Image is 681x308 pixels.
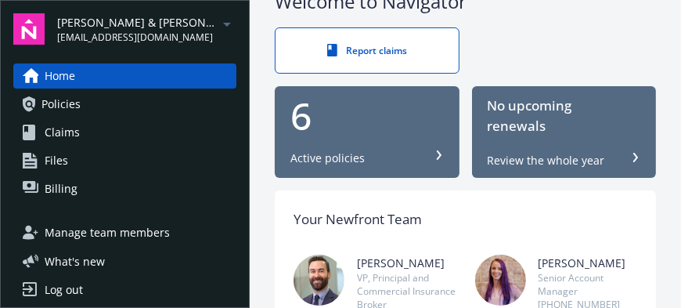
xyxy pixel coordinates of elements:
div: 6 [290,97,444,135]
a: arrowDropDown [218,14,236,33]
span: What ' s new [45,253,105,270]
button: What's new [13,253,130,270]
button: 6Active policies [275,86,459,178]
a: Billing [13,176,236,201]
span: [PERSON_NAME] & [PERSON_NAME] [57,14,218,31]
div: [PERSON_NAME] [539,255,638,271]
button: No upcomingrenewalsReview the whole year [472,86,657,178]
a: Report claims [275,27,459,74]
img: photo [475,255,526,306]
div: Report claims [307,44,427,57]
button: [PERSON_NAME] & [PERSON_NAME][EMAIL_ADDRESS][DOMAIN_NAME]arrowDropDown [57,13,236,45]
span: [EMAIL_ADDRESS][DOMAIN_NAME] [57,31,218,45]
span: Files [45,148,68,173]
div: Log out [45,277,83,303]
a: Claims [13,120,236,145]
div: Review the whole year [488,153,605,168]
div: Your Newfront Team [294,209,422,230]
span: Billing [45,176,77,201]
span: Policies [41,92,81,117]
div: Active policies [290,150,365,166]
span: Home [45,63,75,89]
a: Home [13,63,236,89]
div: [PERSON_NAME] [357,255,456,271]
span: Claims [45,120,80,145]
img: navigator-logo.svg [13,13,45,45]
img: photo [294,255,344,306]
a: Files [13,148,236,173]
a: Manage team members [13,220,236,245]
div: No upcoming renewals [488,96,641,137]
a: Policies [13,92,236,117]
div: Senior Account Manager [539,271,638,298]
span: Manage team members [45,220,170,245]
